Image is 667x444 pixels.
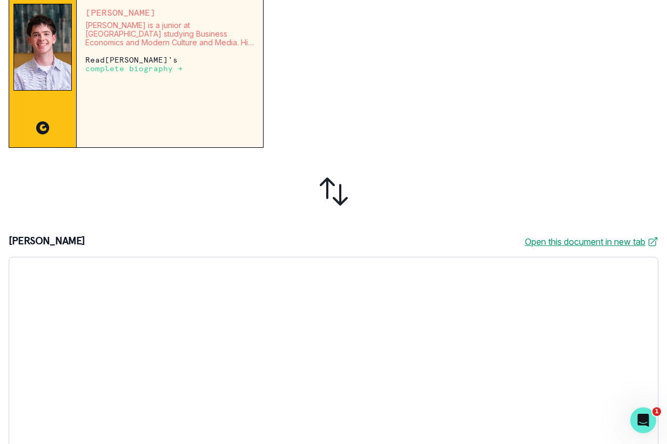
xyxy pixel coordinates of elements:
img: Mentor Image [14,4,72,91]
p: [PERSON_NAME] is a junior at [GEOGRAPHIC_DATA] studying Business Economics and Modern Culture and... [85,21,254,47]
p: [PERSON_NAME] [9,235,85,248]
a: Open this document in new tab [525,235,658,248]
p: [PERSON_NAME] [85,8,254,17]
iframe: Intercom live chat [630,407,656,433]
a: complete biography → [85,64,183,73]
img: CC image [36,121,49,134]
span: 1 [652,407,661,416]
p: Read [PERSON_NAME] 's [85,56,254,73]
